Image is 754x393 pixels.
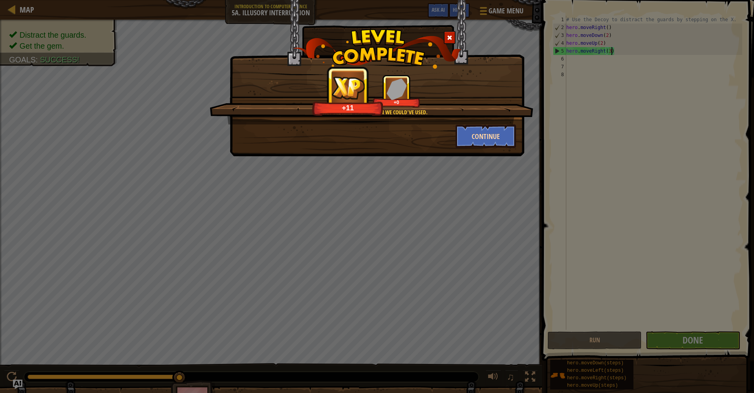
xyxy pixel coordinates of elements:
img: reward_icon_xp.png [332,76,365,99]
img: level_complete.png [293,29,461,69]
img: reward_icon_gems.png [386,78,407,100]
div: +11 [315,103,381,112]
button: Continue [456,124,516,148]
div: +0 [374,99,419,105]
div: Exactly the kind of diversion we could've used. [247,108,495,116]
